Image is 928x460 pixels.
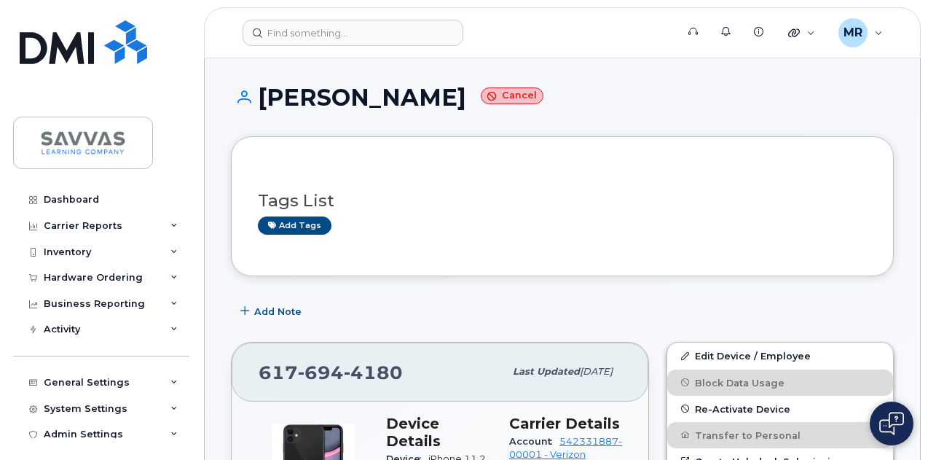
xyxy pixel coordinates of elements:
span: Add Note [254,305,302,319]
h1: [PERSON_NAME] [231,85,894,110]
button: Add Note [231,298,314,324]
h3: Tags List [258,192,867,210]
span: 694 [298,362,344,383]
span: 4180 [344,362,403,383]
img: Open chat [879,412,904,435]
h3: Device Details [386,415,492,450]
span: Last updated [513,366,580,377]
h3: Carrier Details [509,415,622,432]
button: Transfer to Personal [667,422,893,448]
span: [DATE] [580,366,613,377]
button: Re-Activate Device [667,396,893,422]
span: Re-Activate Device [695,403,790,414]
a: Edit Device / Employee [667,343,893,369]
button: Block Data Usage [667,370,893,396]
a: Add tags [258,217,331,235]
span: Account [509,436,559,447]
small: Cancel [481,87,543,104]
span: 617 [259,362,403,383]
